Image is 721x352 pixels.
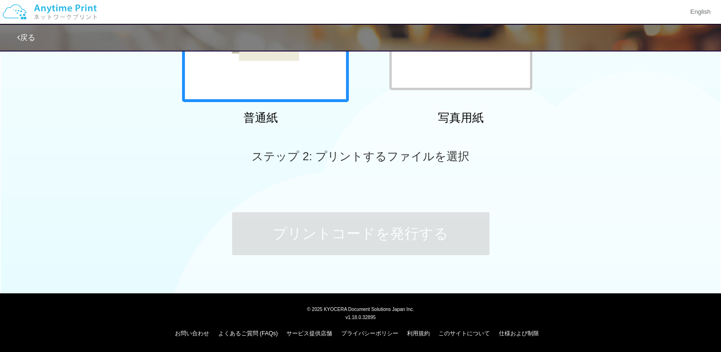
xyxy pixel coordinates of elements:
h2: 写真用紙 [377,112,544,124]
a: お問い合わせ [175,330,209,337]
a: 戻る [17,33,35,41]
h2: 普通紙 [177,112,344,124]
span: © 2025 KYOCERA Document Solutions Japan Inc. [307,306,414,312]
span: ステップ 2: プリントするファイルを選択 [252,150,469,163]
a: 仕様および制限 [499,330,539,337]
a: よくあるご質問 (FAQs) [218,330,278,337]
a: プライバシーポリシー [341,330,398,337]
a: 利用規約 [407,330,430,337]
button: プリントコードを発行する [232,212,489,255]
span: v1.18.0.32895 [345,314,376,320]
a: このサイトについて [438,330,490,337]
a: サービス提供店舗 [286,330,332,337]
